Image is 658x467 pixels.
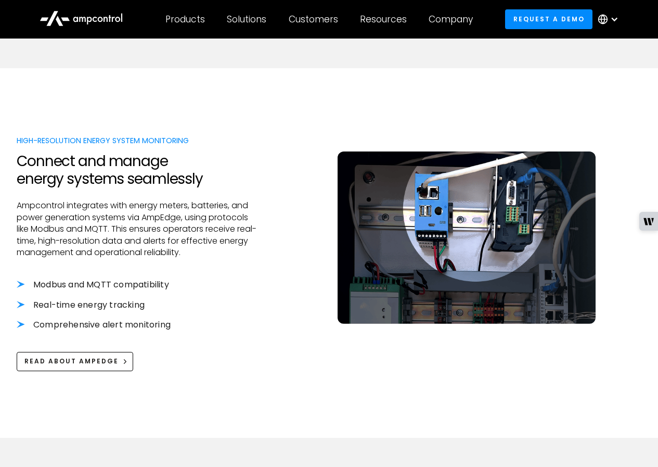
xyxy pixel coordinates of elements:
div: Solutions [227,14,266,25]
p: Ampcontrol integrates with energy meters, batteries, and power generation systems via AmpEdge, us... [17,200,260,258]
a: Read about AmpEdge [17,352,133,371]
div: Resources [360,14,407,25]
img: Local controller connected with ethernet to meters and battery [338,152,596,324]
div: Products [165,14,205,25]
h2: Connect and manage energy systems seamlessly [17,153,260,187]
a: Request a demo [505,9,592,29]
div: Company [429,14,473,25]
li: Comprehensive alert monitoring [17,319,260,331]
li: Modbus and MQTT compatibility [17,279,260,291]
div: Read about AmpEdge [24,357,119,366]
li: Real-time energy tracking [17,299,260,311]
div: Customers [289,14,338,25]
div: High-Resolution Energy System Monitoring [17,135,260,146]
